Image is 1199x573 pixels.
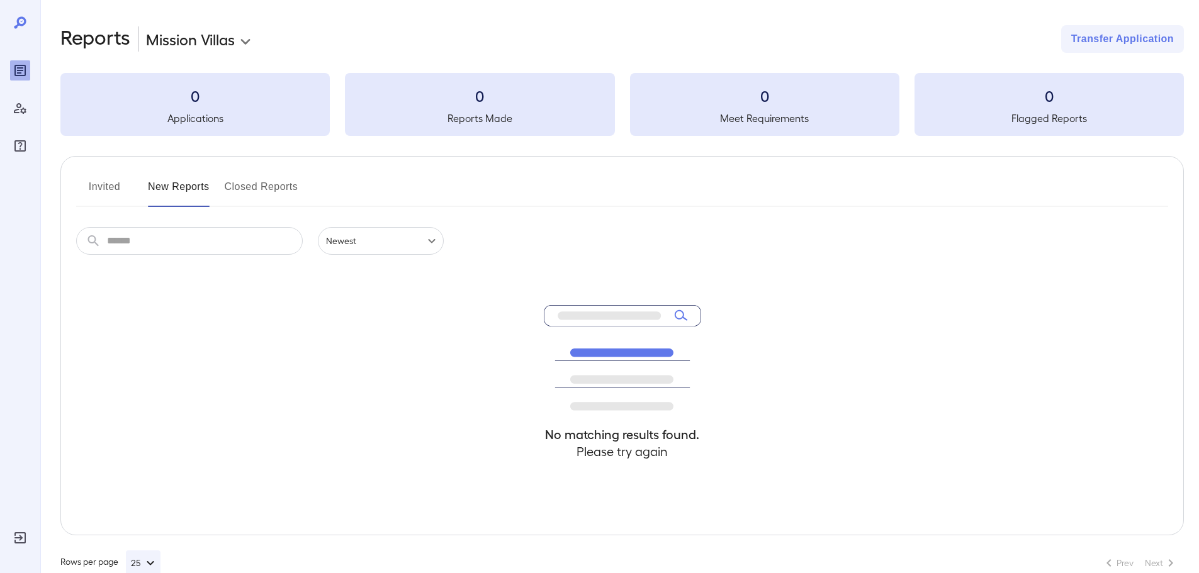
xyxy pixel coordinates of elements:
p: Mission Villas [146,29,235,49]
button: Closed Reports [225,177,298,207]
div: Manage Users [10,98,30,118]
button: New Reports [148,177,210,207]
h3: 0 [60,86,330,106]
div: FAQ [10,136,30,156]
div: Log Out [10,528,30,548]
h5: Flagged Reports [915,111,1184,126]
h5: Meet Requirements [630,111,899,126]
h5: Applications [60,111,330,126]
h5: Reports Made [345,111,614,126]
nav: pagination navigation [1096,553,1184,573]
summary: 0Applications0Reports Made0Meet Requirements0Flagged Reports [60,73,1184,136]
h4: No matching results found. [544,426,701,443]
div: Reports [10,60,30,81]
h3: 0 [345,86,614,106]
h3: 0 [630,86,899,106]
h3: 0 [915,86,1184,106]
h4: Please try again [544,443,701,460]
div: Newest [318,227,444,255]
button: Invited [76,177,133,207]
button: Transfer Application [1061,25,1184,53]
h2: Reports [60,25,130,53]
